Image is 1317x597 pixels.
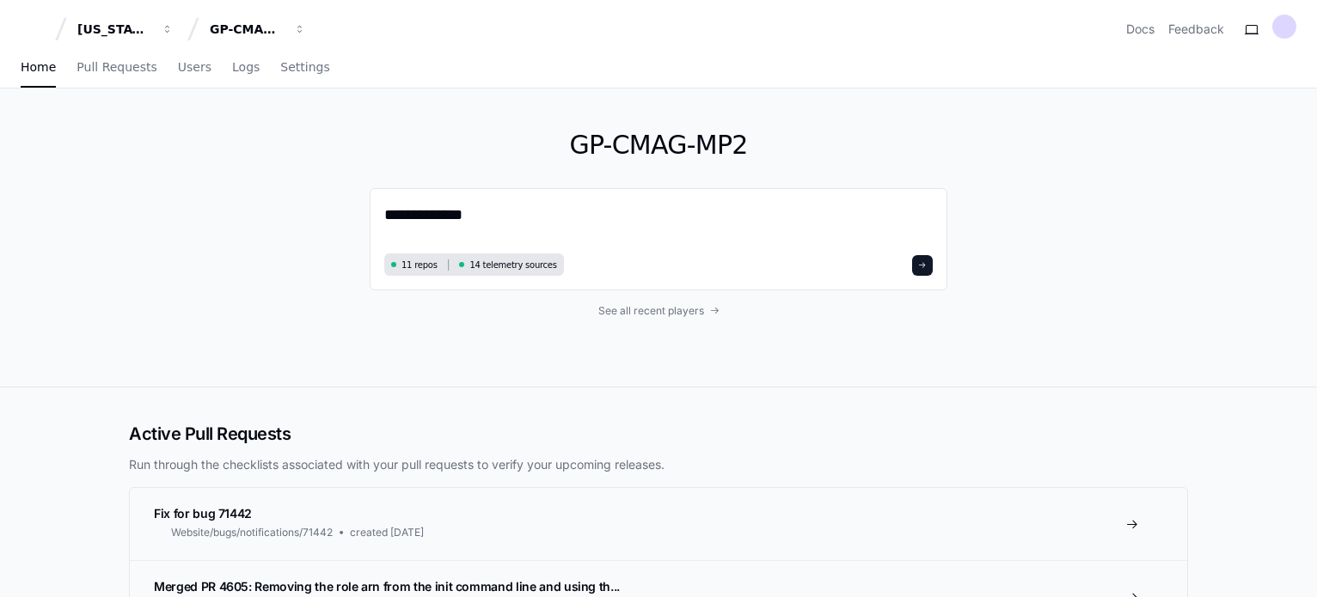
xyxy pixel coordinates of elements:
[77,62,156,72] span: Pull Requests
[129,456,1188,473] p: Run through the checklists associated with your pull requests to verify your upcoming releases.
[154,579,620,594] span: Merged PR 4605: Removing the role arn from the init command line and using th...
[401,259,438,271] span: 11 repos
[598,304,704,318] span: See all recent players
[203,14,313,45] button: GP-CMAG-MP2
[178,48,211,88] a: Users
[280,48,329,88] a: Settings
[370,304,947,318] a: See all recent players
[129,422,1188,446] h2: Active Pull Requests
[1168,21,1224,38] button: Feedback
[70,14,181,45] button: [US_STATE] Pacific
[210,21,284,38] div: GP-CMAG-MP2
[350,526,424,539] span: created [DATE]
[77,48,156,88] a: Pull Requests
[370,130,947,161] h1: GP-CMAG-MP2
[154,506,252,521] span: Fix for bug 71442
[232,48,260,88] a: Logs
[178,62,211,72] span: Users
[21,62,56,72] span: Home
[280,62,329,72] span: Settings
[21,48,56,88] a: Home
[469,259,556,271] span: 14 telemetry sources
[232,62,260,72] span: Logs
[130,488,1187,560] a: Fix for bug 71442Website/bugs/notifications/71442created [DATE]
[1126,21,1155,38] a: Docs
[77,21,151,38] div: [US_STATE] Pacific
[171,526,333,539] span: Website/bugs/notifications/71442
